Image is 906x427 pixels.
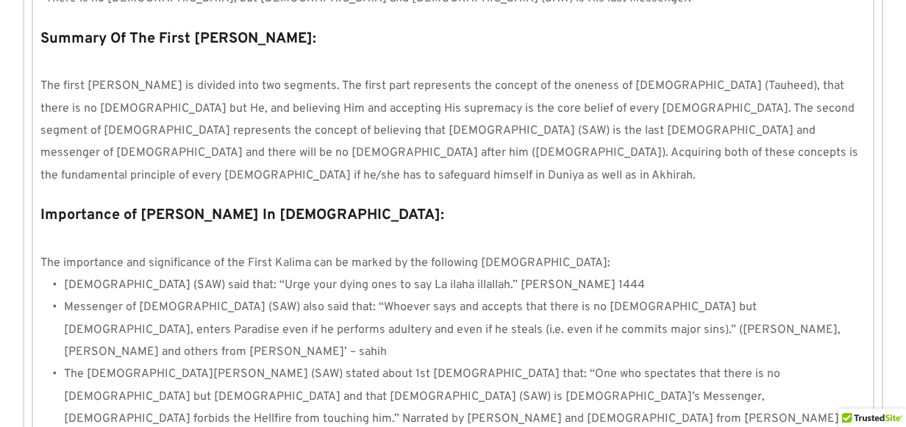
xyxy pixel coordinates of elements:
span: The first [PERSON_NAME] is divided into two segments. The first part represents the concept of th... [40,79,861,183]
span: The importance and significance of the First Kalima can be marked by the following [DEMOGRAPHIC_D... [40,256,610,270]
strong: Summary Of The First [PERSON_NAME]: [40,29,316,49]
span: [DEMOGRAPHIC_DATA] (SAW) said that: “Urge your dying ones to say La ilaha illallah.” [PERSON_NAME... [64,278,645,293]
span: The [DEMOGRAPHIC_DATA][PERSON_NAME] (SAW) stated about 1st [DEMOGRAPHIC_DATA] that: “One who spec... [64,367,839,426]
span: Messenger of [DEMOGRAPHIC_DATA] (SAW) also said that: “Whoever says and accepts that there is no ... [64,300,843,359]
strong: Importance of [PERSON_NAME] In [DEMOGRAPHIC_DATA]: [40,206,444,225]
